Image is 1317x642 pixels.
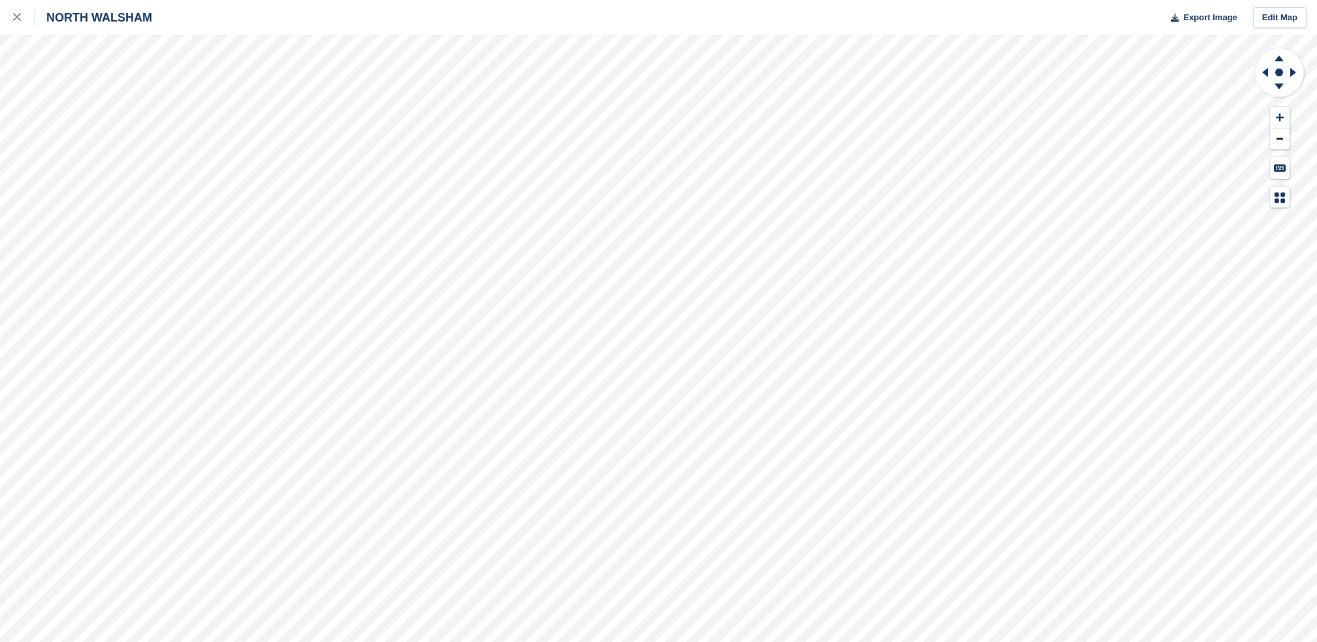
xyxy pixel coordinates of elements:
button: Keyboard Shortcuts [1270,157,1290,179]
div: NORTH WALSHAM [35,10,152,25]
button: Export Image [1163,7,1237,29]
button: Zoom In [1270,107,1290,129]
button: Zoom Out [1270,129,1290,150]
button: Map Legend [1270,187,1290,208]
a: Edit Map [1253,7,1307,29]
span: Export Image [1183,11,1237,24]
